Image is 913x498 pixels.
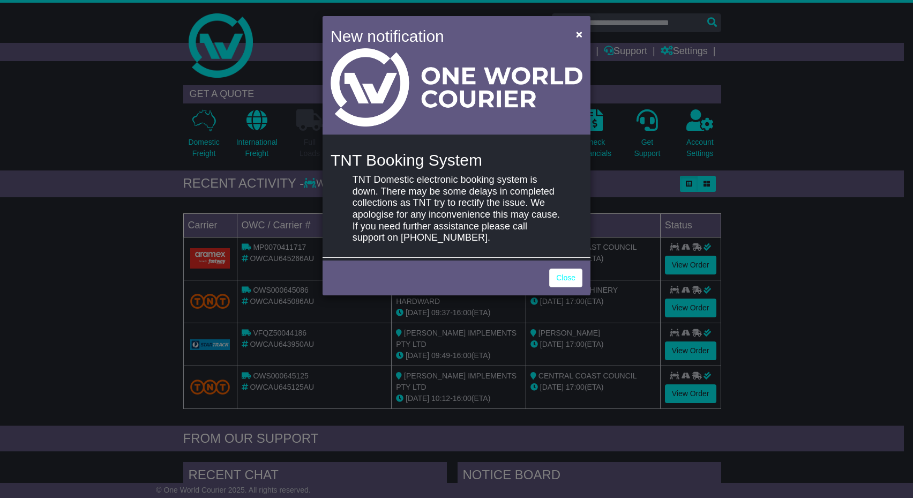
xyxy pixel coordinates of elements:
[571,23,588,45] button: Close
[331,24,560,48] h4: New notification
[576,28,582,40] span: ×
[549,269,582,287] a: Close
[331,48,582,127] img: Light
[353,174,560,244] p: TNT Domestic electronic booking system is down. There may be some delays in completed collections...
[331,151,582,169] h4: TNT Booking System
